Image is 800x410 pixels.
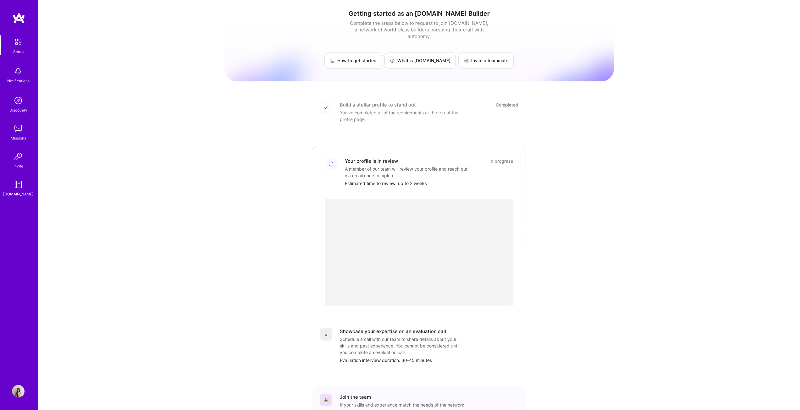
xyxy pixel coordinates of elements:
[12,150,25,163] img: Invite
[345,158,398,164] div: Your profile is in review
[340,101,416,108] div: Build a stellar profile to stand out
[12,94,25,107] img: discovery
[12,122,25,135] img: teamwork
[3,191,34,197] div: [DOMAIN_NAME]
[12,178,25,191] img: guide book
[345,180,513,187] div: Estimated time to review: up to 2 weeks
[7,78,30,84] div: Notifications
[13,48,24,55] div: Setup
[12,385,25,397] img: User Avatar
[458,52,514,69] a: Invite a teammate
[330,58,335,63] img: How to get started
[489,158,513,164] div: In progress
[9,107,27,113] div: Discovery
[496,101,518,108] div: Completed
[384,52,456,69] a: What is [DOMAIN_NAME]
[340,394,371,400] div: Join the team
[10,385,26,397] a: User Avatar
[324,52,382,69] a: How to get started
[224,10,614,17] h1: Getting started as an [DOMAIN_NAME] Builder
[345,166,471,179] div: A member of our team will review your profile and reach out via email once complete.
[340,328,446,335] div: Showcase your expertise on an evaluation call
[12,35,25,48] img: setup
[12,65,25,78] img: bell
[14,163,23,169] div: Invite
[325,199,513,305] iframe: video
[390,58,395,63] img: What is A.Team
[320,394,332,406] div: 🎉
[340,357,518,364] div: Evaluation interview duration: 30-45 minutes
[340,109,466,123] div: You've completed all of the requirements at the top of the profile page.
[11,135,26,141] div: Missions
[340,336,466,356] div: Schedule a call with our team to share details about your skills and past experience. You cannot ...
[320,328,332,341] div: 3
[13,13,25,24] img: logo
[464,58,469,63] img: Invite a teammate
[348,20,490,40] div: Complete the steps below to request to join [DOMAIN_NAME], a network of world-class builders purs...
[324,106,328,110] img: Completed
[328,161,334,167] img: Loading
